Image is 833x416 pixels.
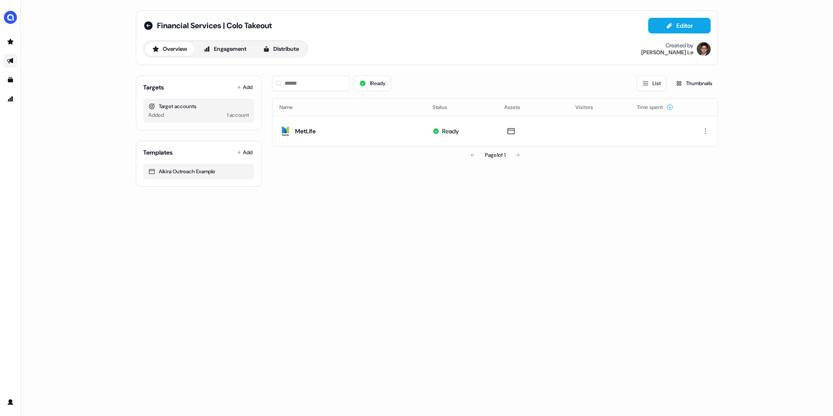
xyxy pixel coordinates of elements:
[227,111,249,119] div: 1 account
[648,18,711,33] button: Editor
[279,99,303,115] button: Name
[143,148,173,157] div: Templates
[3,73,17,87] a: Go to templates
[148,102,249,111] div: Target accounts
[497,99,569,116] th: Assets
[485,151,505,159] div: Page 1 of 1
[3,395,17,409] a: Go to profile
[575,99,603,115] button: Visitors
[157,20,272,31] span: Financial Services | Colo Takeout
[641,49,693,56] div: [PERSON_NAME] Le
[636,76,666,91] button: List
[148,167,249,176] div: Alkira Outreach Example
[637,99,673,115] button: Time spent
[354,76,391,91] button: 1Ready
[666,42,693,49] div: Created by
[235,146,254,158] button: Add
[256,42,306,56] button: Distribute
[697,42,711,56] img: Hugh
[295,127,316,135] div: MetLife
[148,111,164,119] div: Added
[145,42,194,56] button: Overview
[143,83,164,92] div: Targets
[442,127,459,135] div: Ready
[196,42,254,56] button: Engagement
[235,81,254,93] button: Add
[3,54,17,68] a: Go to outbound experience
[648,22,711,31] a: Editor
[433,99,458,115] button: Status
[670,76,718,91] button: Thumbnails
[3,92,17,106] a: Go to attribution
[3,35,17,49] a: Go to prospects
